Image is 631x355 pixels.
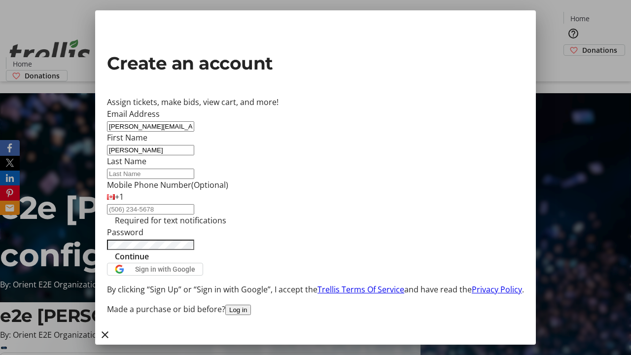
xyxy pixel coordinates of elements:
label: Mobile Phone Number (Optional) [107,179,228,190]
h2: Create an account [107,50,524,76]
tr-hint: Required for text notifications [115,214,226,226]
input: First Name [107,145,194,155]
label: Last Name [107,156,146,167]
a: Trellis Terms Of Service [317,284,404,295]
label: Password [107,227,143,238]
button: Close [95,325,115,345]
div: Made a purchase or bid before? [107,303,524,315]
span: Sign in with Google [135,265,195,273]
input: (506) 234-5678 [107,204,194,214]
input: Email Address [107,121,194,132]
button: Continue [107,250,157,262]
a: Privacy Policy [472,284,522,295]
p: By clicking “Sign Up” or “Sign in with Google”, I accept the and have read the . [107,284,524,295]
button: Sign in with Google [107,263,203,276]
button: Log in [225,305,251,315]
input: Last Name [107,169,194,179]
label: First Name [107,132,147,143]
label: Email Address [107,108,160,119]
span: Continue [115,250,149,262]
div: Assign tickets, make bids, view cart, and more! [107,96,524,108]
